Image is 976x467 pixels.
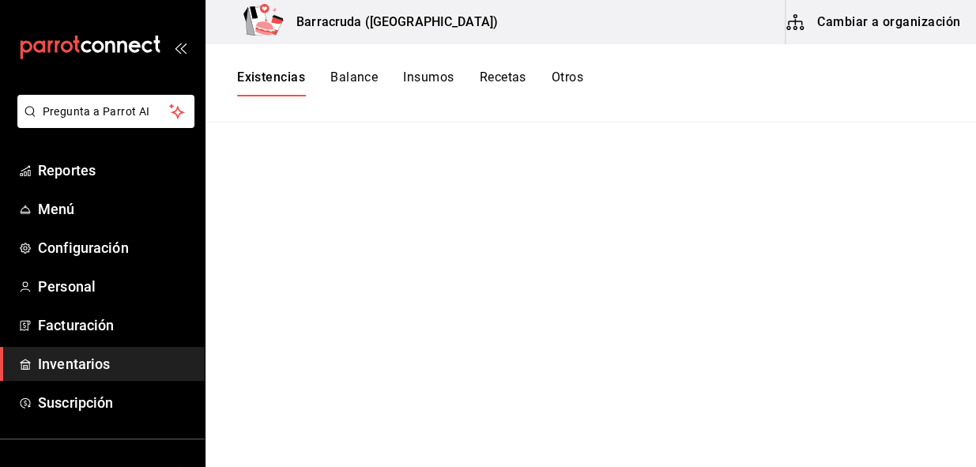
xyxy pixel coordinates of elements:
[284,13,498,32] h3: Barracruda ([GEOGRAPHIC_DATA])
[38,198,192,220] span: Menú
[403,70,454,96] button: Insumos
[330,70,378,96] button: Balance
[552,70,583,96] button: Otros
[479,70,526,96] button: Recetas
[38,276,192,297] span: Personal
[11,115,194,131] a: Pregunta a Parrot AI
[38,392,192,413] span: Suscripción
[38,237,192,258] span: Configuración
[38,353,192,375] span: Inventarios
[237,70,305,96] button: Existencias
[237,70,583,96] div: navigation tabs
[17,95,194,128] button: Pregunta a Parrot AI
[43,104,170,120] span: Pregunta a Parrot AI
[174,41,187,54] button: open_drawer_menu
[38,160,192,181] span: Reportes
[38,314,192,336] span: Facturación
